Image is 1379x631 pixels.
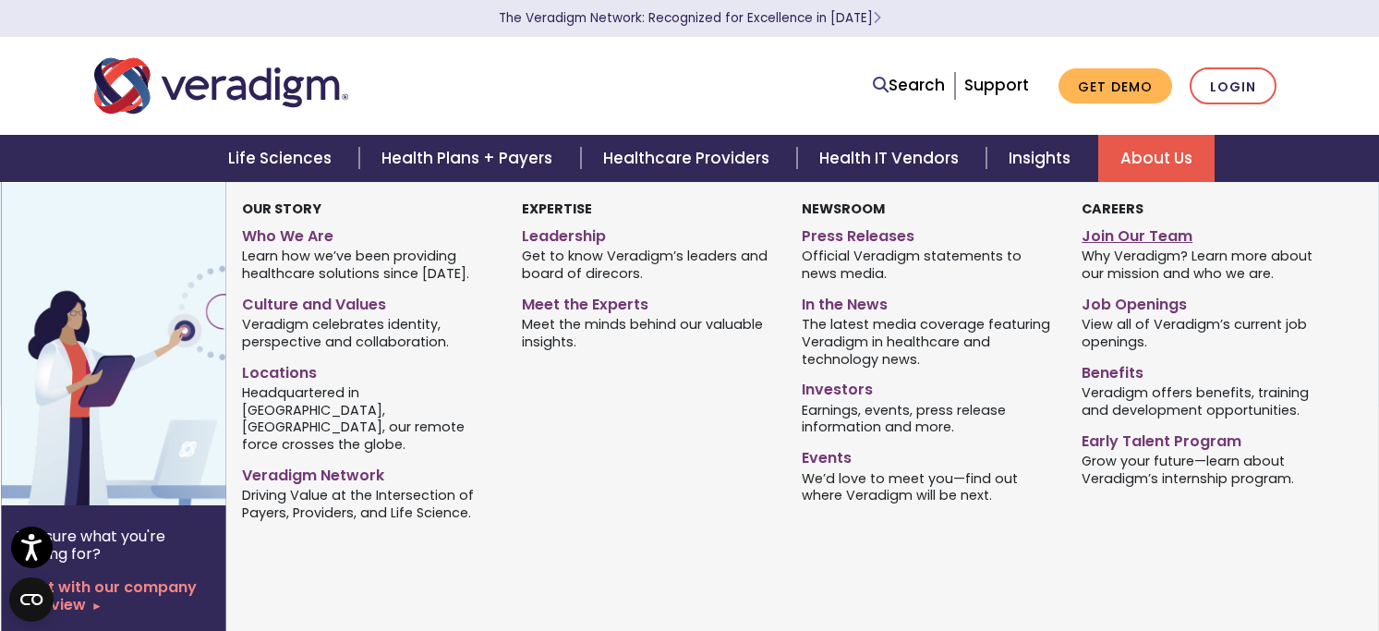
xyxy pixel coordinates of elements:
a: Who We Are [242,220,494,247]
a: The Veradigm Network: Recognized for Excellence in [DATE]Learn More [499,9,881,27]
span: Veradigm offers benefits, training and development opportunities. [1082,382,1334,419]
a: Meet the Experts [522,288,774,315]
span: Why Veradigm? Learn more about our mission and who we are. [1082,247,1334,283]
a: Join Our Team [1082,220,1334,247]
a: Press Releases [802,220,1054,247]
a: Culture and Values [242,288,494,315]
span: Driving Value at the Intersection of Payers, Providers, and Life Science. [242,486,494,522]
span: Learn how we’ve been providing healthcare solutions since [DATE]. [242,247,494,283]
span: We’d love to meet you—find out where Veradigm will be next. [802,468,1054,504]
button: Open CMP widget [9,577,54,622]
a: Get Demo [1058,68,1172,104]
a: Job Openings [1082,288,1334,315]
a: Events [802,442,1054,468]
a: Investors [802,373,1054,400]
span: Earnings, events, press release information and more. [802,400,1054,436]
span: Learn More [873,9,881,27]
a: Healthcare Providers [581,135,797,182]
a: Support [964,74,1029,96]
p: Not sure what you're looking for? [16,528,212,563]
a: Start with our company overview [16,578,212,613]
strong: Careers [1082,200,1143,218]
a: Login [1190,67,1276,105]
a: Health Plans + Payers [359,135,580,182]
strong: Expertise [522,200,592,218]
span: The latest media coverage featuring Veradigm in healthcare and technology news. [802,315,1054,369]
a: Search [873,73,945,98]
a: Benefits [1082,357,1334,383]
a: Locations [242,357,494,383]
strong: Newsroom [802,200,885,218]
span: View all of Veradigm’s current job openings. [1082,315,1334,351]
a: Early Talent Program [1082,425,1334,452]
span: Grow your future—learn about Veradigm’s internship program. [1082,451,1334,487]
a: About Us [1098,135,1215,182]
a: Leadership [522,220,774,247]
span: Official Veradigm statements to news media. [802,247,1054,283]
a: In the News [802,288,1054,315]
img: Veradigm logo [94,55,348,116]
iframe: Drift Chat Widget [1024,516,1357,609]
strong: Our Story [242,200,321,218]
a: Life Sciences [206,135,359,182]
img: Vector image of Veradigm’s Story [1,182,298,505]
span: Veradigm celebrates identity, perspective and collaboration. [242,315,494,351]
a: Veradigm Network [242,459,494,486]
a: Health IT Vendors [797,135,986,182]
span: Meet the minds behind our valuable insights. [522,315,774,351]
span: Headquartered in [GEOGRAPHIC_DATA], [GEOGRAPHIC_DATA], our remote force crosses the globe. [242,382,494,453]
a: Insights [986,135,1098,182]
span: Get to know Veradigm’s leaders and board of direcors. [522,247,774,283]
